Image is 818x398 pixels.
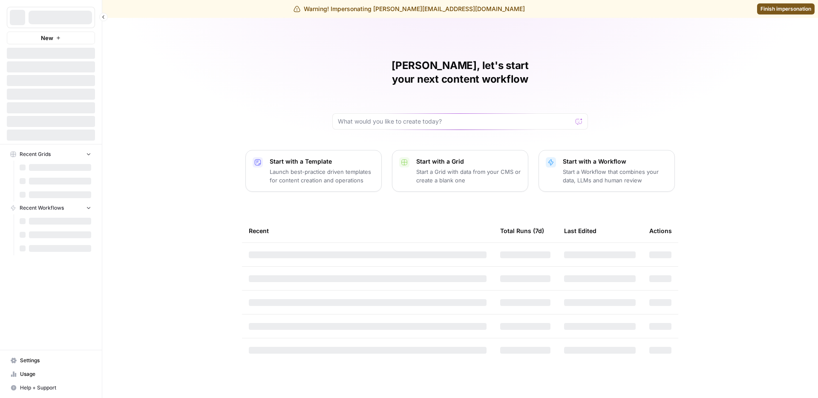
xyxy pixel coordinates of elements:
[20,370,91,378] span: Usage
[416,157,521,166] p: Start with a Grid
[760,5,811,13] span: Finish impersonation
[270,167,374,185] p: Launch best-practice driven templates for content creation and operations
[416,167,521,185] p: Start a Grid with data from your CMS or create a blank one
[20,357,91,364] span: Settings
[20,384,91,392] span: Help + Support
[757,3,815,14] a: Finish impersonation
[7,202,95,214] button: Recent Workflows
[7,381,95,395] button: Help + Support
[500,219,544,242] div: Total Runs (7d)
[564,219,596,242] div: Last Edited
[392,150,528,192] button: Start with a GridStart a Grid with data from your CMS or create a blank one
[41,34,53,42] span: New
[20,204,64,212] span: Recent Workflows
[7,148,95,161] button: Recent Grids
[338,117,572,126] input: What would you like to create today?
[294,5,525,13] div: Warning! Impersonating [PERSON_NAME][EMAIL_ADDRESS][DOMAIN_NAME]
[563,157,668,166] p: Start with a Workflow
[270,157,374,166] p: Start with a Template
[7,367,95,381] a: Usage
[245,150,382,192] button: Start with a TemplateLaunch best-practice driven templates for content creation and operations
[7,32,95,44] button: New
[563,167,668,185] p: Start a Workflow that combines your data, LLMs and human review
[539,150,675,192] button: Start with a WorkflowStart a Workflow that combines your data, LLMs and human review
[332,59,588,86] h1: [PERSON_NAME], let's start your next content workflow
[20,150,51,158] span: Recent Grids
[649,219,672,242] div: Actions
[7,354,95,367] a: Settings
[249,219,487,242] div: Recent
